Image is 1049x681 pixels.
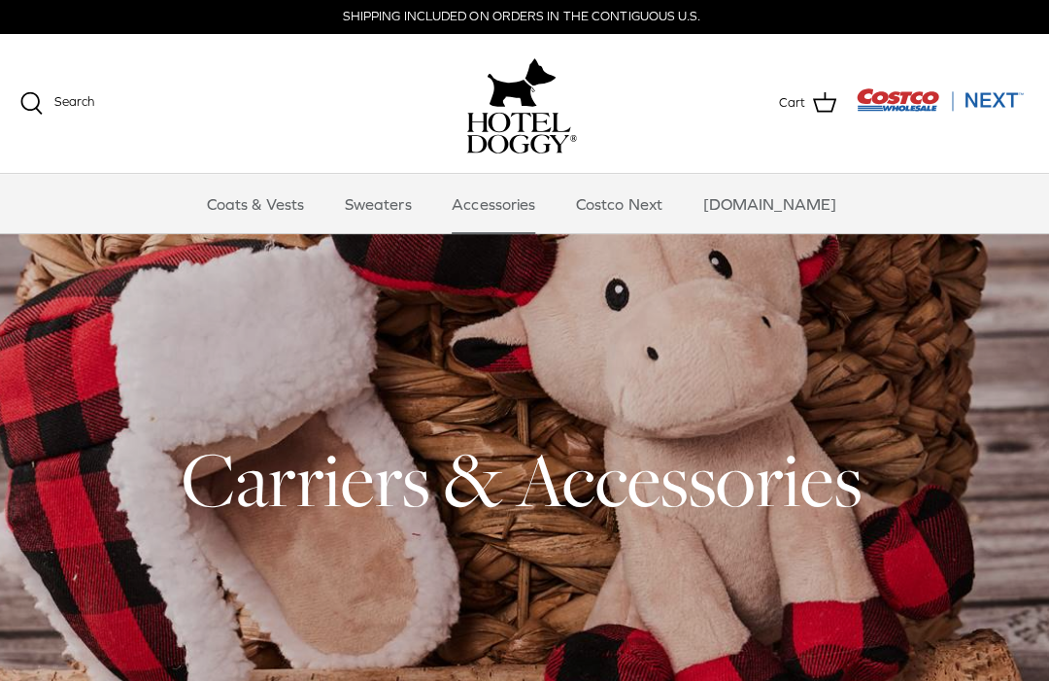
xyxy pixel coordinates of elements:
span: Cart [778,92,804,113]
span: Search [63,93,103,108]
img: hoteldoggycom [470,111,579,152]
img: hoteldoggy.com [491,52,558,111]
a: [DOMAIN_NAME] [686,172,853,230]
a: Coats & Vests [196,172,327,230]
a: Visit Costco Next [855,99,1020,114]
a: Search [29,90,103,114]
a: Sweaters [332,172,433,230]
a: Costco Next [560,172,681,230]
a: hoteldoggy.com hoteldoggycom [470,52,579,152]
a: Accessories [438,172,556,230]
h1: Carriers & Accessories [29,426,1020,521]
img: Costco Next [855,86,1020,111]
a: Cart [778,89,835,115]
